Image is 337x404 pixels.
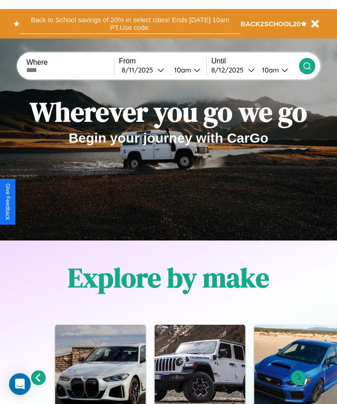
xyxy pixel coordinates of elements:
[122,66,157,74] div: 8 / 11 / 2025
[119,65,167,75] button: 8/11/2025
[5,183,11,220] div: Give Feedback
[19,14,241,34] button: Back to School savings of 20% in select cities! Ends [DATE] 10am PT.Use code:
[68,259,269,296] h1: Explore by make
[26,58,114,67] label: Where
[211,57,299,65] label: Until
[119,57,207,65] label: From
[9,373,31,395] div: Open Intercom Messenger
[241,20,301,28] b: BACK2SCHOOL20
[257,66,281,74] div: 10am
[167,65,207,75] button: 10am
[255,65,299,75] button: 10am
[211,66,248,74] div: 8 / 12 / 2025
[170,66,194,74] div: 10am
